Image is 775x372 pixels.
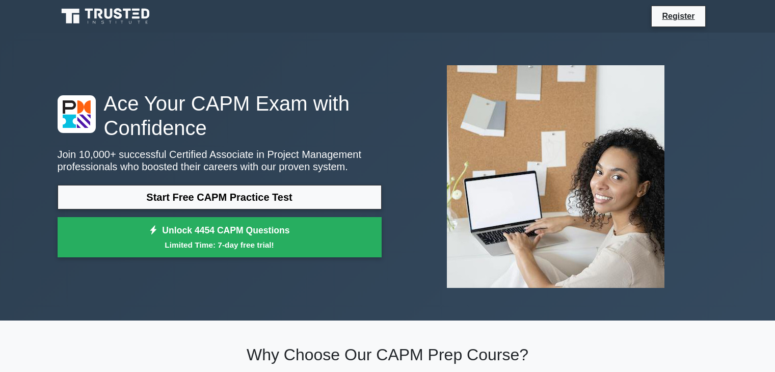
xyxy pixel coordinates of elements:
a: Unlock 4454 CAPM QuestionsLimited Time: 7-day free trial! [58,217,382,258]
p: Join 10,000+ successful Certified Associate in Project Management professionals who boosted their... [58,148,382,173]
small: Limited Time: 7-day free trial! [70,239,369,251]
h2: Why Choose Our CAPM Prep Course? [58,345,718,364]
a: Start Free CAPM Practice Test [58,185,382,209]
h1: Ace Your CAPM Exam with Confidence [58,91,382,140]
a: Register [656,10,701,22]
